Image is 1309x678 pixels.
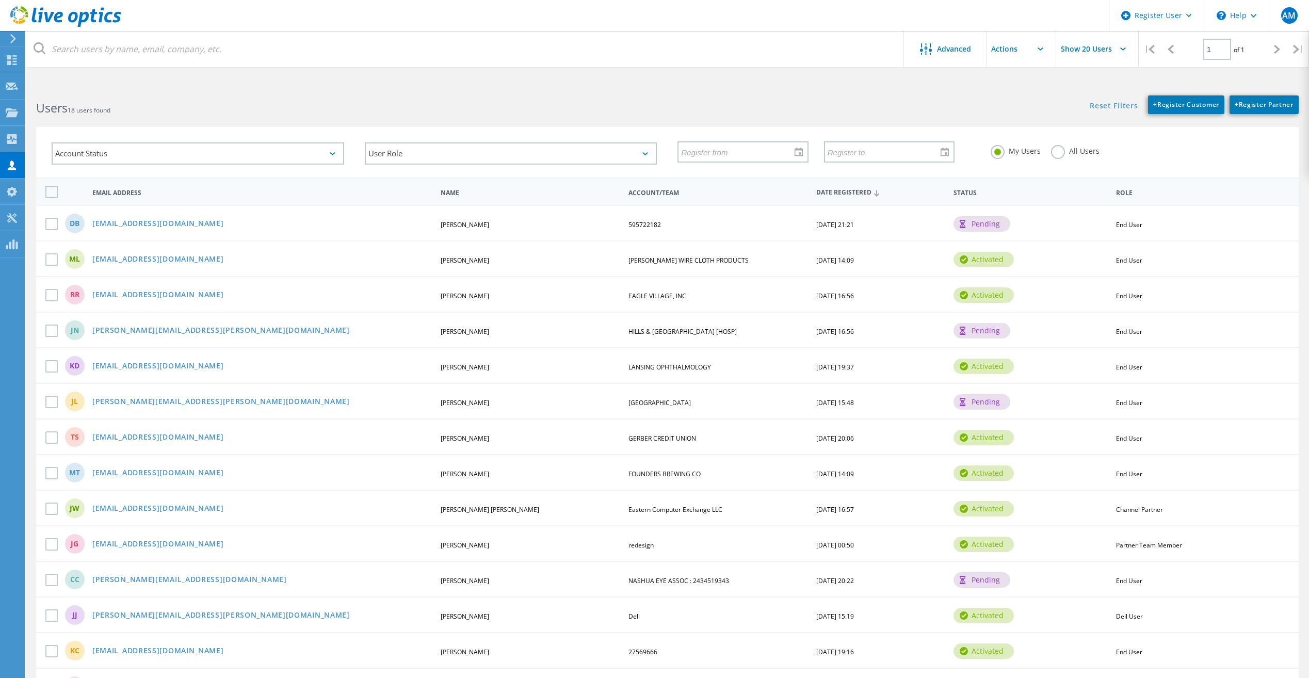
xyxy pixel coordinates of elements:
[1234,45,1245,54] span: of 1
[816,541,854,550] span: [DATE] 00:50
[441,612,489,621] span: [PERSON_NAME]
[92,647,224,656] a: [EMAIL_ADDRESS][DOMAIN_NAME]
[954,359,1014,374] div: activated
[816,612,854,621] span: [DATE] 15:19
[92,190,432,196] span: Email Address
[825,142,946,162] input: Register to
[954,608,1014,623] div: activated
[628,398,691,407] span: [GEOGRAPHIC_DATA]
[92,291,224,300] a: [EMAIL_ADDRESS][DOMAIN_NAME]
[70,576,79,583] span: CC
[628,190,807,196] span: Account/Team
[1116,398,1142,407] span: End User
[628,541,654,550] span: redesign
[36,100,68,116] b: Users
[441,363,489,372] span: [PERSON_NAME]
[1235,100,1294,109] span: Register Partner
[816,363,854,372] span: [DATE] 19:37
[71,398,78,405] span: JL
[816,434,854,443] span: [DATE] 20:06
[1116,292,1142,300] span: End User
[69,255,80,263] span: ML
[1116,363,1142,372] span: End User
[954,216,1010,232] div: pending
[628,576,729,585] span: NASHUA EYE ASSOC : 2434519343
[1116,505,1163,514] span: Channel Partner
[70,505,79,512] span: JW
[441,505,539,514] span: [PERSON_NAME] [PERSON_NAME]
[1235,100,1239,109] b: +
[628,363,711,372] span: LANSING OPHTHALMOLOGY
[92,220,224,229] a: [EMAIL_ADDRESS][DOMAIN_NAME]
[441,576,489,585] span: [PERSON_NAME]
[678,142,800,162] input: Register from
[816,189,945,196] span: Date Registered
[954,394,1010,410] div: pending
[954,190,1107,196] span: Status
[92,327,350,335] a: [PERSON_NAME][EMAIL_ADDRESS][PERSON_NAME][DOMAIN_NAME]
[1116,648,1142,656] span: End User
[92,362,224,371] a: [EMAIL_ADDRESS][DOMAIN_NAME]
[70,220,79,227] span: DB
[816,256,854,265] span: [DATE] 14:09
[954,287,1014,303] div: activated
[441,256,489,265] span: [PERSON_NAME]
[92,540,224,549] a: [EMAIL_ADDRESS][DOMAIN_NAME]
[92,469,224,478] a: [EMAIL_ADDRESS][DOMAIN_NAME]
[991,145,1041,155] label: My Users
[70,362,79,369] span: KD
[71,433,79,441] span: TS
[954,465,1014,481] div: activated
[71,327,79,334] span: JN
[954,501,1014,516] div: activated
[1217,11,1226,20] svg: \n
[816,220,854,229] span: [DATE] 21:21
[441,292,489,300] span: [PERSON_NAME]
[26,31,904,67] input: Search users by name, email, company, etc.
[441,541,489,550] span: [PERSON_NAME]
[1116,434,1142,443] span: End User
[92,611,350,620] a: [PERSON_NAME][EMAIL_ADDRESS][PERSON_NAME][DOMAIN_NAME]
[1116,256,1142,265] span: End User
[1288,31,1309,68] div: |
[954,537,1014,552] div: activated
[70,291,79,298] span: RR
[1116,612,1143,621] span: Dell User
[441,648,489,656] span: [PERSON_NAME]
[954,323,1010,338] div: pending
[1116,576,1142,585] span: End User
[72,611,77,619] span: JJ
[1116,470,1142,478] span: End User
[1282,11,1296,20] span: AM
[1116,220,1142,229] span: End User
[954,643,1014,659] div: activated
[1230,95,1299,114] a: +Register Partner
[1116,190,1283,196] span: Role
[441,434,489,443] span: [PERSON_NAME]
[68,106,110,115] span: 18 users found
[628,327,737,336] span: HILLS & [GEOGRAPHIC_DATA] [HOSP]
[954,252,1014,267] div: activated
[92,398,350,407] a: [PERSON_NAME][EMAIL_ADDRESS][PERSON_NAME][DOMAIN_NAME]
[816,327,854,336] span: [DATE] 16:56
[1139,31,1160,68] div: |
[1051,145,1100,155] label: All Users
[1148,95,1224,114] a: +Register Customer
[628,256,749,265] span: [PERSON_NAME] WIRE CLOTH PRODUCTS
[954,572,1010,588] div: pending
[816,470,854,478] span: [DATE] 14:09
[92,505,224,513] a: [EMAIL_ADDRESS][DOMAIN_NAME]
[441,190,620,196] span: Name
[70,647,79,654] span: KC
[954,430,1014,445] div: activated
[628,648,657,656] span: 27569666
[937,45,971,53] span: Advanced
[441,470,489,478] span: [PERSON_NAME]
[816,576,854,585] span: [DATE] 20:22
[816,648,854,656] span: [DATE] 19:16
[816,292,854,300] span: [DATE] 16:56
[92,255,224,264] a: [EMAIL_ADDRESS][DOMAIN_NAME]
[1153,100,1157,109] b: +
[71,540,78,547] span: JG
[628,292,686,300] span: EAGLE VILLAGE, INC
